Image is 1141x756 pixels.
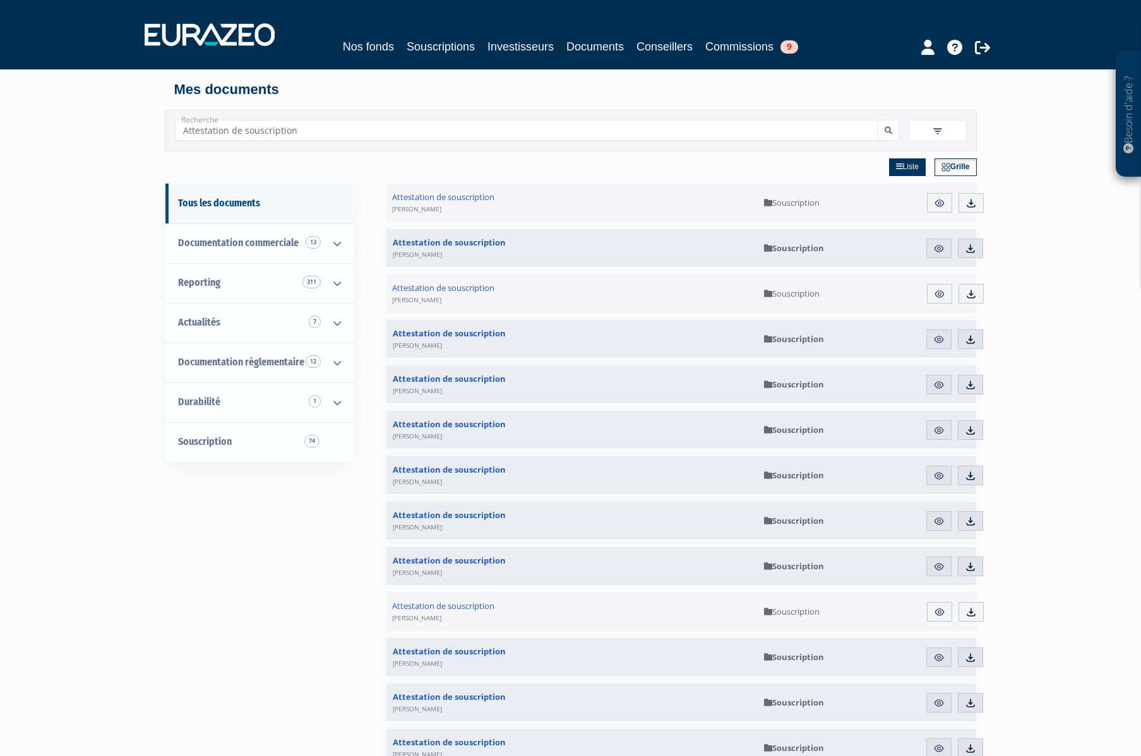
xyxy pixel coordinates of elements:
a: Attestation de souscription[PERSON_NAME] [386,456,758,494]
a: Attestation de souscription[PERSON_NAME] [386,547,758,585]
img: eye.svg [934,198,945,209]
span: Attestation de souscription [393,555,506,577]
span: 9 [780,40,798,54]
a: Attestation de souscription[PERSON_NAME] [386,183,758,222]
span: Attestation de souscription [392,282,494,305]
span: Souscription [764,197,820,208]
span: Documentation commerciale [178,237,299,249]
span: Souscription [764,606,820,617]
a: Liste [889,158,926,176]
a: Documentation règlementaire 12 [165,343,354,382]
span: Documentation règlementaire [178,356,304,368]
a: Attestation de souscription[PERSON_NAME] [386,411,758,449]
img: eye.svg [933,425,945,436]
span: Souscription [178,435,232,447]
span: Attestation de souscription [393,646,506,668]
img: eye.svg [934,288,945,300]
span: [PERSON_NAME] [392,204,441,213]
img: download.svg [965,243,976,254]
span: Attestation de souscription [393,328,506,350]
img: download.svg [965,288,977,300]
img: eye.svg [933,743,945,754]
img: eye.svg [933,652,945,663]
span: Souscription [764,379,824,390]
a: Attestation de souscription[PERSON_NAME] [386,592,758,631]
span: Souscription [764,424,824,435]
span: Attestation de souscription [393,418,506,441]
span: [PERSON_NAME] [392,613,441,622]
img: download.svg [965,652,976,663]
a: Grille [935,158,977,176]
a: Documents [566,38,624,57]
img: eye.svg [933,561,945,572]
span: [PERSON_NAME] [393,523,442,531]
img: download.svg [965,743,976,754]
a: Reporting 311 [165,263,354,303]
a: Commissions9 [705,38,798,56]
a: Nos fonds [343,38,394,56]
img: eye.svg [933,334,945,345]
img: filter.svg [932,126,943,137]
img: eye.svg [933,379,945,391]
img: download.svg [965,697,976,709]
span: Souscription [764,742,824,753]
a: Attestation de souscription[PERSON_NAME] [386,683,758,721]
span: Attestation de souscription [393,373,506,396]
span: 13 [306,236,321,249]
img: 1732889491-logotype_eurazeo_blanc_rvb.png [145,23,275,46]
img: download.svg [965,379,976,391]
span: [PERSON_NAME] [393,432,442,440]
img: download.svg [965,198,977,209]
a: Tous les documents [165,184,354,223]
img: eye.svg [933,697,945,709]
span: Attestation de souscription [393,509,506,532]
a: Attestation de souscription[PERSON_NAME] [386,229,758,267]
a: Investisseurs [487,38,554,56]
span: 311 [302,276,321,288]
img: eye.svg [933,470,945,481]
span: [PERSON_NAME] [393,568,442,577]
img: download.svg [965,425,976,436]
a: Attestation de souscription[PERSON_NAME] [386,320,758,358]
span: 7 [309,316,321,328]
a: Documentation commerciale 13 [165,223,354,263]
h4: Mes documents [174,82,967,97]
span: Reporting [178,276,220,288]
span: Souscription [764,470,824,481]
img: download.svg [965,334,976,345]
span: Actualités [178,316,220,328]
span: Souscription [764,560,824,572]
a: Attestation de souscription[PERSON_NAME] [386,274,758,313]
span: Souscription [764,515,824,526]
a: Actualités 7 [165,303,354,343]
img: download.svg [965,516,976,527]
img: download.svg [965,470,976,481]
span: [PERSON_NAME] [393,477,442,486]
img: eye.svg [933,243,945,254]
img: eye.svg [933,516,945,527]
img: eye.svg [934,606,945,618]
span: [PERSON_NAME] [393,386,442,395]
span: Souscription [764,288,820,299]
span: Attestation de souscription [392,600,494,623]
p: Besoin d'aide ? [1121,57,1136,171]
span: [PERSON_NAME] [393,341,442,350]
span: Attestation de souscription [392,191,494,214]
span: [PERSON_NAME] [392,295,441,304]
span: Durabilité [178,396,220,408]
span: Souscription [764,333,824,345]
a: Attestation de souscription[PERSON_NAME] [386,638,758,676]
span: Souscription [764,697,824,708]
img: grid.svg [941,163,950,172]
a: Conseillers [636,38,693,56]
span: 1 [309,395,321,408]
span: Attestation de souscription [393,691,506,714]
img: download.svg [965,606,977,618]
span: [PERSON_NAME] [393,250,442,259]
span: Souscription [764,242,824,254]
a: Souscriptions [407,38,475,56]
span: [PERSON_NAME] [393,659,442,668]
a: Durabilité 1 [165,382,354,422]
input: Recherche [175,120,878,141]
span: [PERSON_NAME] [393,704,442,713]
